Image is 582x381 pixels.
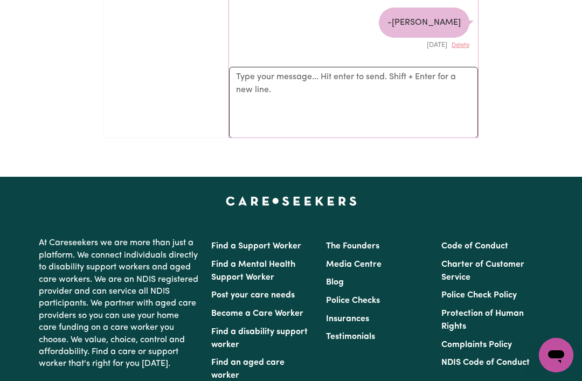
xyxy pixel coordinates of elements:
a: Find an aged care worker [211,358,285,380]
a: Find a Mental Health Support Worker [211,260,295,282]
a: Blog [326,278,344,287]
a: Code of Conduct [441,242,508,251]
a: Find a Support Worker [211,242,301,251]
a: Careseekers home page [226,196,357,205]
button: Delete [452,41,469,50]
a: Complaints Policy [441,341,512,349]
a: Become a Care Worker [211,309,303,318]
p: At Careseekers we are more than just a platform. We connect individuals directly to disability su... [39,233,198,374]
a: Media Centre [326,260,382,269]
a: Post your care needs [211,291,295,300]
a: Charter of Customer Service [441,260,524,282]
a: NDIS Code of Conduct [441,358,530,367]
a: Find a disability support worker [211,328,308,349]
iframe: Button to launch messaging window [539,338,573,372]
a: Police Checks [326,296,380,305]
a: The Founders [326,242,379,251]
div: [DATE] [379,38,469,50]
div: -[PERSON_NAME] [379,8,469,38]
a: Protection of Human Rights [441,309,524,331]
a: Testimonials [326,332,375,341]
a: Insurances [326,315,369,323]
a: Police Check Policy [441,291,517,300]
